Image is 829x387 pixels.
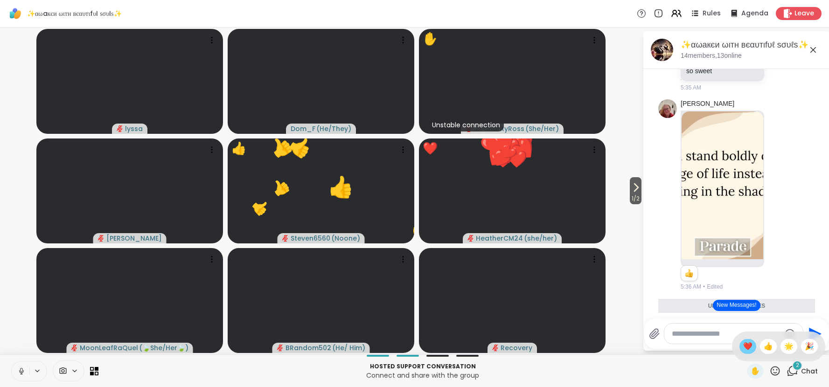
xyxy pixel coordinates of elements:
[784,341,794,352] span: 🌟
[260,167,301,207] button: 👍
[681,266,697,281] div: Reaction list
[524,234,557,243] span: ( she/her )
[98,235,104,242] span: audio-muted
[684,270,694,277] button: Reactions: like
[525,124,559,133] span: ( She/Her )
[117,125,123,132] span: audio-muted
[803,323,824,344] button: Send
[104,371,741,380] p: Connect and share with the group
[282,235,289,242] span: audio-muted
[291,124,315,133] span: Dom_F
[501,343,532,352] span: Recovery
[681,39,822,51] div: ✨αωaкєи ωιтн вєαυтιfυℓ ѕσυℓѕ✨, [DATE]
[743,341,752,352] span: ❤️
[139,343,188,352] span: ( 🍃She/Her🍃 )
[805,341,814,352] span: 🎉
[7,6,23,21] img: ShareWell Logomark
[106,234,162,243] span: [PERSON_NAME]
[291,234,330,243] span: Steven6560
[483,124,524,133] span: CharityRoss
[681,283,701,291] span: 5:36 AM
[686,66,759,76] p: so sweet
[423,30,438,48] div: ✋
[682,111,763,260] img: image.png
[332,343,365,352] span: ( He/ Him )
[277,345,284,351] span: audio-muted
[428,118,504,131] div: Unstable connection
[651,39,673,61] img: ✨αωaкєи ωιтн вєαυтιfυℓ ѕσυℓѕ✨, Aug 10
[796,361,799,369] span: 2
[707,283,723,291] span: Edited
[713,300,760,311] button: New Messages!
[681,51,742,61] p: 14 members, 13 online
[672,329,780,339] textarea: Type your message
[476,234,523,243] span: HeatherCM24
[784,328,795,339] button: Emoji picker
[630,193,641,204] span: 1 / 2
[231,139,246,158] div: 👍
[256,122,305,171] button: 👍
[241,188,279,227] button: 👍
[794,9,814,18] span: Leave
[71,345,78,351] span: audio-muted
[479,111,532,165] button: ❤️
[316,124,351,133] span: ( He/They )
[331,234,360,243] span: ( Noone )
[630,177,641,204] button: 1/2
[658,99,677,118] img: https://sharewell-space-live.sfo3.digitaloceanspaces.com/user-generated/d230dac6-30cd-4a07-aec0-9...
[320,166,362,208] button: 👍
[423,139,438,158] div: ❤️
[104,362,741,371] p: Hosted support conversation
[27,9,122,18] span: ✨αωaкєи ωιтн вєαυтιfυℓ ѕσυℓѕ✨
[125,124,143,133] span: lyssa
[286,343,331,352] span: BRandom502
[801,366,818,376] span: Chat
[681,99,734,109] a: [PERSON_NAME]
[485,144,511,170] button: ❤️
[751,366,760,377] span: ✋
[467,235,474,242] span: audio-muted
[764,341,773,352] span: 👍
[681,83,701,92] span: 5:35 AM
[703,283,705,291] span: •
[492,345,499,351] span: audio-muted
[741,9,768,18] span: Agenda
[658,299,815,314] div: Unread messages
[703,9,721,18] span: Rules
[80,343,138,352] span: MoonLeafRaQuel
